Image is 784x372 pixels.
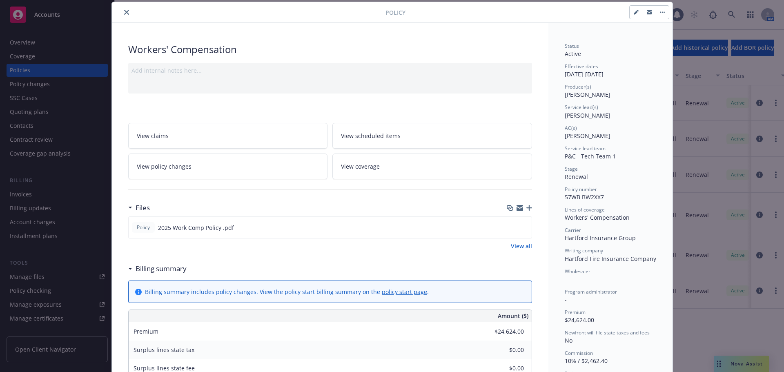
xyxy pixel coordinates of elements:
[476,344,529,356] input: 0.00
[565,63,598,70] span: Effective dates
[565,91,610,98] span: [PERSON_NAME]
[565,125,577,131] span: AC(s)
[135,224,151,231] span: Policy
[128,42,532,56] div: Workers' Compensation
[565,275,567,283] span: -
[134,346,194,354] span: Surplus lines state tax
[498,312,528,320] span: Amount ($)
[136,203,150,213] h3: Files
[565,165,578,172] span: Stage
[122,7,131,17] button: close
[341,131,401,140] span: View scheduled items
[565,50,581,58] span: Active
[565,63,656,78] div: [DATE] - [DATE]
[137,131,169,140] span: View claims
[565,186,597,193] span: Policy number
[565,234,636,242] span: Hartford Insurance Group
[565,213,656,222] div: Workers' Compensation
[565,255,656,263] span: Hartford Fire Insurance Company
[131,66,529,75] div: Add internal notes here...
[128,263,187,274] div: Billing summary
[565,132,610,140] span: [PERSON_NAME]
[385,8,405,17] span: Policy
[565,111,610,119] span: [PERSON_NAME]
[565,145,606,152] span: Service lead team
[565,268,590,275] span: Wholesaler
[565,173,588,180] span: Renewal
[511,242,532,250] a: View all
[565,350,593,356] span: Commission
[128,203,150,213] div: Files
[521,223,528,232] button: preview file
[508,223,514,232] button: download file
[565,206,605,213] span: Lines of coverage
[565,83,591,90] span: Producer(s)
[134,364,195,372] span: Surplus lines state fee
[332,123,532,149] a: View scheduled items
[565,104,598,111] span: Service lead(s)
[565,357,608,365] span: 10% / $2,462.40
[341,162,380,171] span: View coverage
[476,325,529,338] input: 0.00
[565,247,603,254] span: Writing company
[332,154,532,179] a: View coverage
[565,309,586,316] span: Premium
[382,288,427,296] a: policy start page
[128,154,328,179] a: View policy changes
[128,123,328,149] a: View claims
[137,162,192,171] span: View policy changes
[565,329,650,336] span: Newfront will file state taxes and fees
[565,288,617,295] span: Program administrator
[134,327,158,335] span: Premium
[565,316,594,324] span: $24,624.00
[565,193,604,201] span: 57WB BW2XX7
[565,227,581,234] span: Carrier
[136,263,187,274] h3: Billing summary
[565,152,616,160] span: P&C - Tech Team 1
[565,42,579,49] span: Status
[565,336,572,344] span: No
[565,296,567,303] span: -
[145,287,429,296] div: Billing summary includes policy changes. View the policy start billing summary on the .
[158,223,234,232] span: 2025 Work Comp Policy .pdf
